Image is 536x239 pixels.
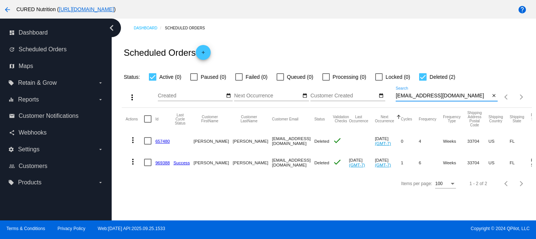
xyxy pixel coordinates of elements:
span: Deleted [314,139,329,143]
a: (GMT-7) [349,162,365,167]
mat-icon: add [199,50,208,59]
mat-icon: arrow_back [3,5,12,14]
i: people_outline [9,163,15,169]
span: Settings [18,146,39,153]
mat-cell: [DATE] [349,152,375,173]
mat-cell: FL [510,152,531,173]
mat-select: Items per page: [435,181,456,187]
i: update [9,46,15,52]
a: Dashboard [134,22,165,34]
i: equalizer [8,97,14,103]
mat-icon: help [518,5,527,14]
span: Queued (0) [287,72,313,81]
mat-header-cell: Validation Checks [333,108,349,130]
button: Previous page [499,90,514,104]
mat-cell: [PERSON_NAME] [233,152,272,173]
mat-cell: [DATE] [375,130,401,152]
mat-icon: more_vert [128,157,137,166]
mat-cell: 6 [419,152,443,173]
button: Change sorting for ShippingPostcode [467,111,482,127]
mat-icon: check [333,158,342,167]
a: 657480 [155,139,170,143]
div: 1 - 2 of 2 [469,181,487,186]
span: Maps [19,63,33,70]
mat-cell: Weeks [443,152,467,173]
mat-cell: 33704 [467,130,488,152]
a: share Webhooks [9,127,103,139]
mat-icon: more_vert [128,93,137,102]
a: Success [173,160,190,165]
i: email [9,113,15,119]
span: Webhooks [19,129,47,136]
mat-cell: Weeks [443,130,467,152]
button: Next page [514,176,529,191]
span: Status: [124,74,140,80]
button: Change sorting for CustomerEmail [272,117,299,121]
mat-cell: 33704 [467,152,488,173]
mat-cell: 4 [419,130,443,152]
span: Copyright © 2024 QPilot, LLC [274,226,530,231]
i: arrow_drop_down [98,97,103,103]
input: Customer Created [310,93,377,99]
button: Change sorting for ShippingState [510,115,524,123]
button: Change sorting for LastOccurrenceUtc [349,115,368,123]
i: map [9,63,15,69]
a: [URL][DOMAIN_NAME] [59,6,114,12]
i: arrow_drop_down [98,80,103,86]
a: (GMT-7) [375,162,391,167]
i: arrow_drop_down [98,180,103,185]
span: Active (0) [159,72,181,81]
span: Locked (0) [386,72,410,81]
span: Dashboard [19,29,48,36]
button: Change sorting for Cycles [401,117,412,121]
span: Products [18,179,41,186]
button: Next page [514,90,529,104]
a: 969388 [155,160,170,165]
mat-cell: US [488,130,510,152]
a: Web:[DATE] API:2025.09.25.1533 [98,226,165,231]
button: Change sorting for CustomerFirstName [194,115,226,123]
span: 100 [435,181,443,186]
mat-icon: date_range [226,93,231,99]
button: Change sorting for Frequency [419,117,436,121]
mat-header-cell: Actions [125,108,144,130]
span: Customers [19,163,47,169]
i: arrow_drop_down [98,146,103,152]
mat-icon: more_vert [128,136,137,145]
span: Customer Notifications [19,113,79,119]
input: Search [396,93,490,99]
span: Paused (0) [201,72,226,81]
a: email Customer Notifications [9,110,103,122]
button: Change sorting for Id [155,117,158,121]
button: Change sorting for Status [314,117,325,121]
mat-cell: [DATE] [375,152,401,173]
mat-icon: close [491,93,497,99]
span: Deleted (2) [430,72,455,81]
a: people_outline Customers [9,160,103,172]
button: Change sorting for FrequencyType [443,115,460,123]
a: update Scheduled Orders [9,43,103,55]
span: Scheduled Orders [19,46,67,53]
mat-icon: check [333,136,342,145]
mat-cell: [PERSON_NAME] [194,152,233,173]
mat-icon: date_range [302,93,307,99]
a: Privacy Policy [58,226,86,231]
a: dashboard Dashboard [9,27,103,39]
a: Scheduled Orders [165,22,211,34]
span: Reports [18,96,39,103]
button: Change sorting for ShippingCountry [488,115,503,123]
i: local_offer [8,180,14,185]
mat-cell: [PERSON_NAME] [194,130,233,152]
button: Clear [490,92,498,100]
span: Deleted [314,160,329,165]
input: Next Occurrence [234,93,301,99]
span: Retain & Grow [18,80,57,86]
span: CURED Nutrition ( ) [16,6,116,12]
input: Created [158,93,225,99]
span: Processing (0) [333,72,366,81]
div: Items per page: [401,181,432,186]
i: settings [8,146,14,152]
mat-cell: 1 [401,152,419,173]
button: Change sorting for NextOccurrenceUtc [375,115,394,123]
i: dashboard [9,30,15,36]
